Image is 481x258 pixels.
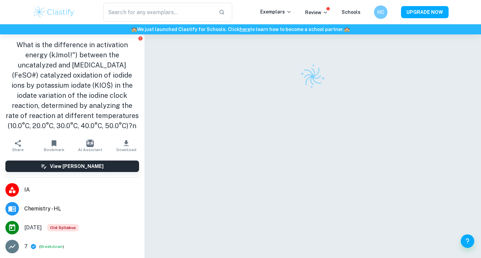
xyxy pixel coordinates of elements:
[138,36,143,41] button: Report issue
[78,147,102,152] span: AI Assistant
[86,140,94,147] img: AI Assistant
[377,8,384,16] h6: HC
[240,27,250,32] a: here
[72,136,108,155] button: AI Assistant
[47,224,79,231] div: Starting from the May 2025 session, the Chemistry IA requirements have changed. It's OK to refer ...
[344,27,350,32] span: 🏫
[24,242,28,251] p: 7
[24,205,139,213] span: Chemistry - HL
[401,6,449,18] button: UPGRADE NOW
[5,161,139,172] button: View [PERSON_NAME]
[47,224,79,231] span: Old Syllabus
[12,147,24,152] span: Share
[131,27,137,32] span: 🏫
[50,163,104,170] h6: View [PERSON_NAME]
[33,5,76,19] img: Clastify logo
[103,3,214,22] input: Search for any exemplars...
[36,136,72,155] button: Bookmark
[1,26,480,33] h6: We just launched Clastify for Schools. Click to learn how to become a school partner.
[39,243,64,250] span: ( )
[342,9,360,15] a: Schools
[260,8,292,16] p: Exemplars
[24,186,139,194] span: IA
[296,60,329,93] img: Clastify logo
[374,5,388,19] button: HC
[5,40,139,131] h1: What is the difference in activation energy (kJmol!") between the uncatalyzed and [MEDICAL_DATA] ...
[116,147,136,152] span: Download
[305,9,328,16] p: Review
[108,136,144,155] button: Download
[24,224,42,232] span: [DATE]
[461,234,474,248] button: Help and Feedback
[44,147,64,152] span: Bookmark
[41,243,63,250] button: Breakdown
